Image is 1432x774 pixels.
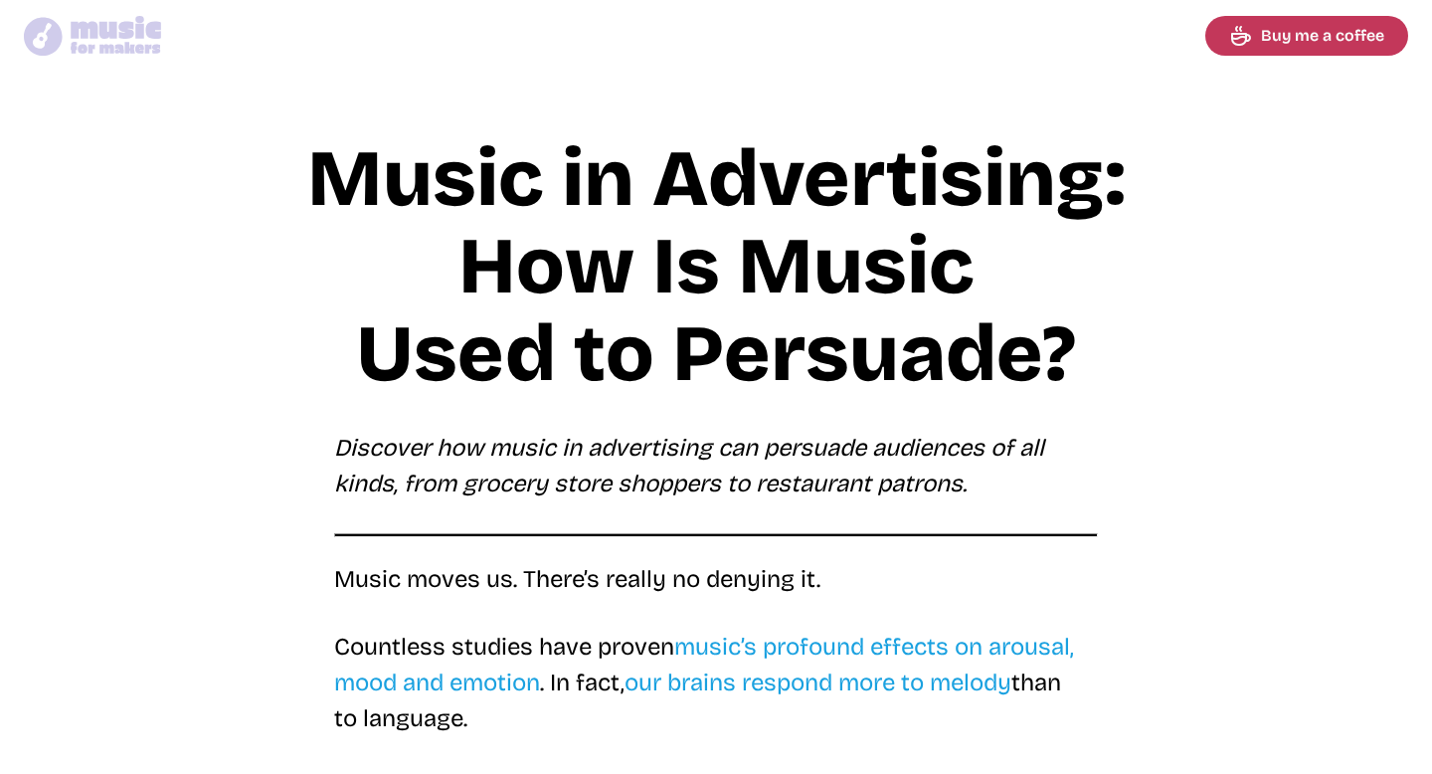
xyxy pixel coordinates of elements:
p: Music moves us. There’s really no denying it. [334,561,1098,597]
em: Discover how music in advertising can persuade audiences of all kinds, from grocery store shopper... [334,434,1044,497]
a: music’s profound effects on arousal, mood and emotion [334,633,1074,696]
h1: Music in Advertising: How Is Music Used to Persuade? [239,135,1193,398]
a: Buy me a coffee [1205,16,1408,56]
p: Countless studies have proven . In fact, than to language. [334,629,1098,736]
a: our brains respond more to melody [625,669,1011,696]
